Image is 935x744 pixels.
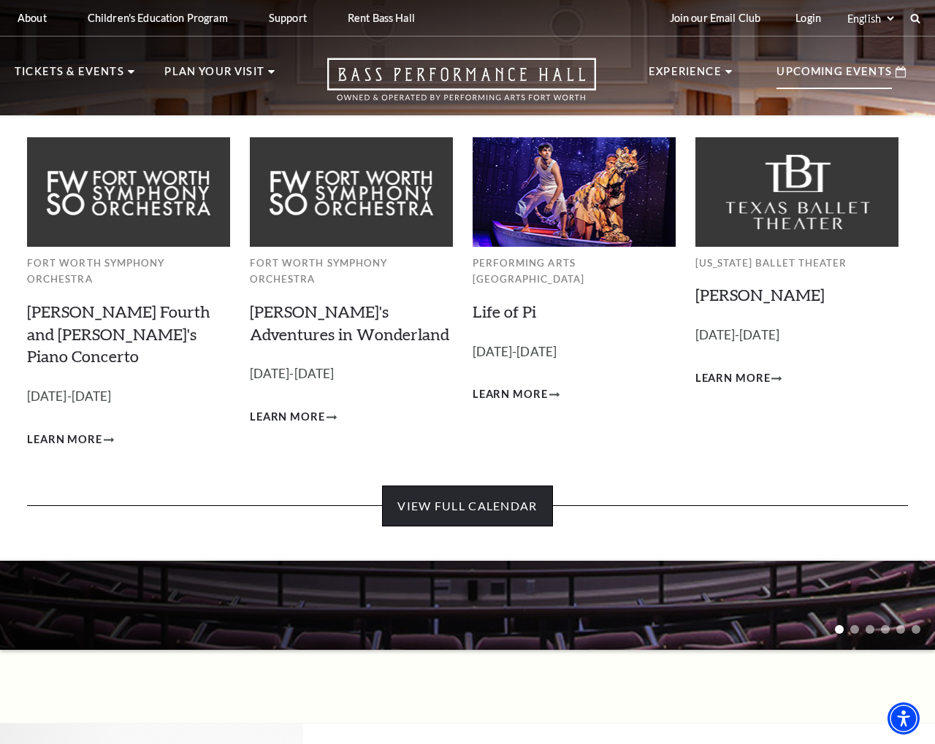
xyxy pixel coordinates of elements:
a: Open this option [275,58,649,115]
p: Rent Bass Hall [348,12,415,24]
p: About [18,12,47,24]
p: Tickets & Events [15,63,124,89]
a: Learn More Brahms Fourth and Grieg's Piano Concerto [27,431,114,449]
p: Children's Education Program [88,12,228,24]
a: Learn More Peter Pan [695,369,782,388]
p: Plan Your Visit [164,63,264,89]
p: [DATE]-[DATE] [27,386,230,407]
p: [US_STATE] Ballet Theater [695,255,898,272]
a: View Full Calendar [382,486,552,526]
div: Accessibility Menu [888,702,920,735]
span: Learn More [250,408,325,426]
p: [DATE]-[DATE] [250,364,453,385]
img: Fort Worth Symphony Orchestra [27,137,230,246]
p: Experience [649,63,722,89]
a: Life of Pi [473,302,536,321]
span: Learn More [695,369,771,388]
a: Learn More Alice's Adventures in Wonderland [250,408,337,426]
select: Select: [844,12,896,26]
a: [PERSON_NAME] [695,285,825,304]
span: Learn More [27,431,102,449]
p: [DATE]-[DATE] [695,325,898,346]
p: Support [269,12,307,24]
img: Texas Ballet Theater [695,137,898,246]
p: Fort Worth Symphony Orchestra [27,255,230,288]
img: Fort Worth Symphony Orchestra [250,137,453,246]
p: Fort Worth Symphony Orchestra [250,255,453,288]
img: Performing Arts Fort Worth [473,137,676,246]
p: Upcoming Events [776,63,892,89]
a: [PERSON_NAME] Fourth and [PERSON_NAME]'s Piano Concerto [27,302,210,367]
a: Learn More Life of Pi [473,386,560,404]
p: [DATE]-[DATE] [473,342,676,363]
p: Performing Arts [GEOGRAPHIC_DATA] [473,255,676,288]
span: Learn More [473,386,548,404]
a: [PERSON_NAME]'s Adventures in Wonderland [250,302,449,344]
